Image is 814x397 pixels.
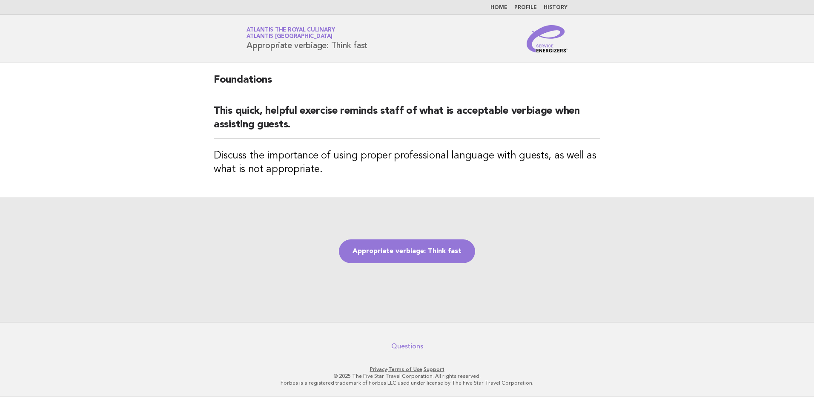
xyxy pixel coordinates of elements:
[246,28,367,50] h1: Appropriate verbiage: Think fast
[214,73,600,94] h2: Foundations
[214,104,600,139] h2: This quick, helpful exercise reminds staff of what is acceptable verbiage when assisting guests.
[391,342,423,351] a: Questions
[544,5,568,10] a: History
[146,373,668,380] p: © 2025 The Five Star Travel Corporation. All rights reserved.
[246,27,335,39] a: Atlantis the Royal CulinaryAtlantis [GEOGRAPHIC_DATA]
[490,5,507,10] a: Home
[246,34,332,40] span: Atlantis [GEOGRAPHIC_DATA]
[424,366,444,372] a: Support
[146,366,668,373] p: · ·
[514,5,537,10] a: Profile
[388,366,422,372] a: Terms of Use
[214,149,600,176] h3: Discuss the importance of using proper professional language with guests, as well as what is not ...
[146,380,668,386] p: Forbes is a registered trademark of Forbes LLC used under license by The Five Star Travel Corpora...
[527,25,568,52] img: Service Energizers
[370,366,387,372] a: Privacy
[339,239,475,263] a: Appropriate verbiage: Think fast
